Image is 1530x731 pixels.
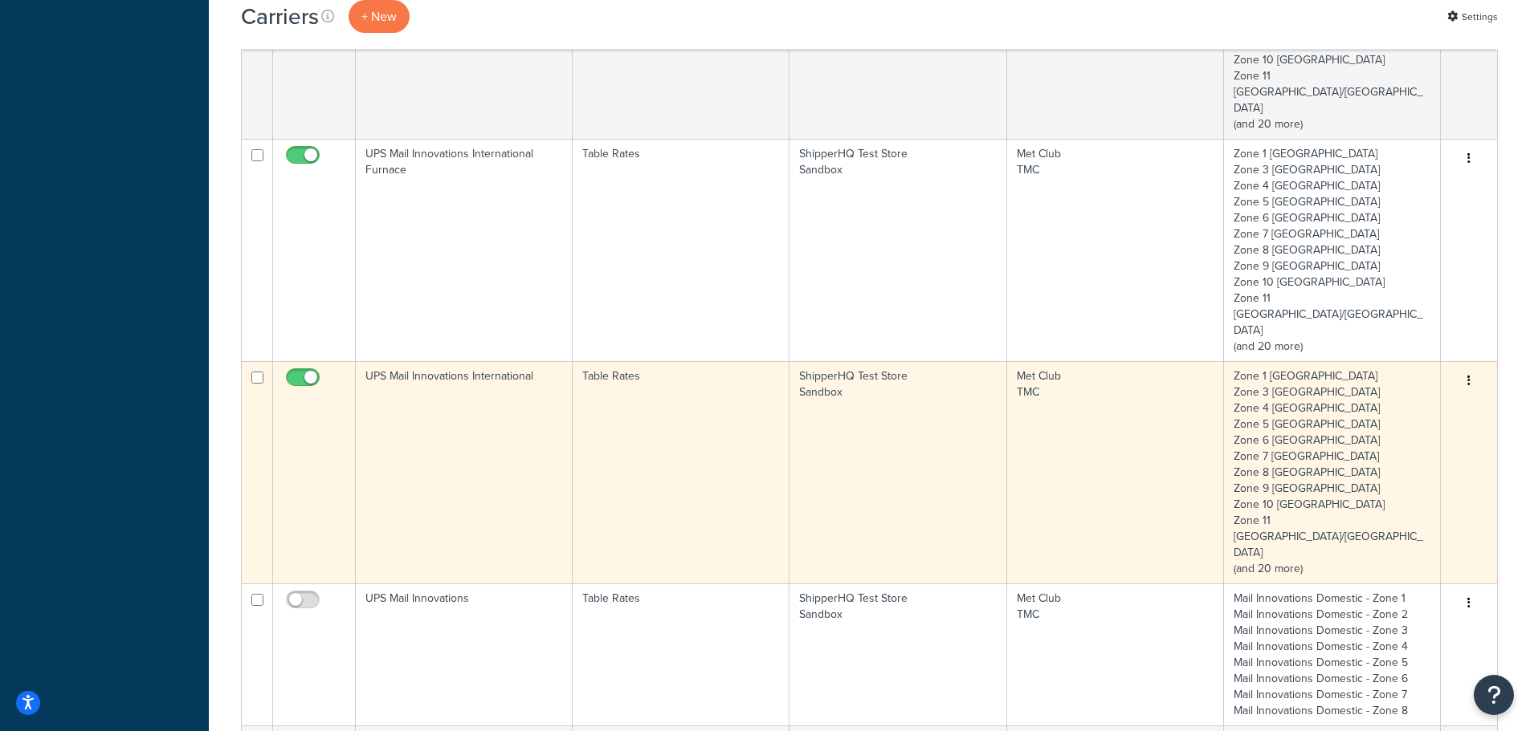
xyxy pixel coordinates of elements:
td: Met Club TMC [1007,583,1224,725]
td: UPS Mail Innovations International Furnace [356,139,573,361]
td: UPS Mail Innovations [356,583,573,725]
td: Zone 1 [GEOGRAPHIC_DATA] Zone 3 [GEOGRAPHIC_DATA] Zone 4 [GEOGRAPHIC_DATA] Zone 5 [GEOGRAPHIC_DAT... [1224,361,1441,583]
td: ShipperHQ Test Store Sandbox [789,139,1006,361]
td: Table Rates [573,361,789,583]
a: Settings [1447,6,1498,28]
td: ShipperHQ Test Store Sandbox [789,583,1006,725]
td: Mail Innovations Domestic - Zone 1 Mail Innovations Domestic - Zone 2 Mail Innovations Domestic -... [1224,583,1441,725]
h1: Carriers [241,1,319,32]
button: Open Resource Center [1474,675,1514,715]
td: Zone 1 [GEOGRAPHIC_DATA] Zone 3 [GEOGRAPHIC_DATA] Zone 4 [GEOGRAPHIC_DATA] Zone 5 [GEOGRAPHIC_DAT... [1224,139,1441,361]
td: Met Club TMC [1007,361,1224,583]
td: Met Club TMC [1007,139,1224,361]
td: Table Rates [573,139,789,361]
td: ShipperHQ Test Store Sandbox [789,361,1006,583]
td: Table Rates [573,583,789,725]
td: UPS Mail Innovations International [356,361,573,583]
